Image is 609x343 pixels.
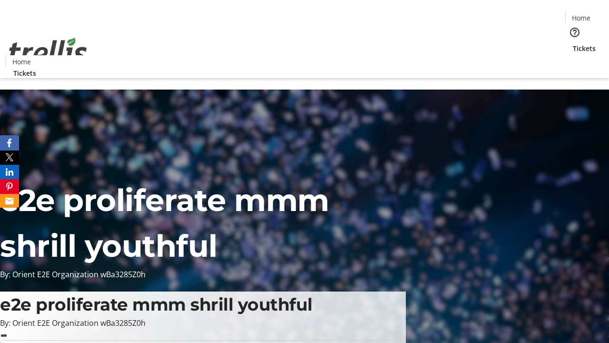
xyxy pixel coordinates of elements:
button: Cart [565,53,584,72]
span: Home [12,57,31,67]
button: Help [565,23,584,42]
a: Home [566,13,596,23]
span: Home [572,13,590,23]
a: Tickets [565,43,603,53]
img: Orient E2E Organization wBa3285Z0h's Logo [6,27,90,75]
span: Tickets [573,43,596,53]
a: Home [6,57,37,67]
span: Tickets [13,68,36,78]
a: Tickets [6,68,44,78]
